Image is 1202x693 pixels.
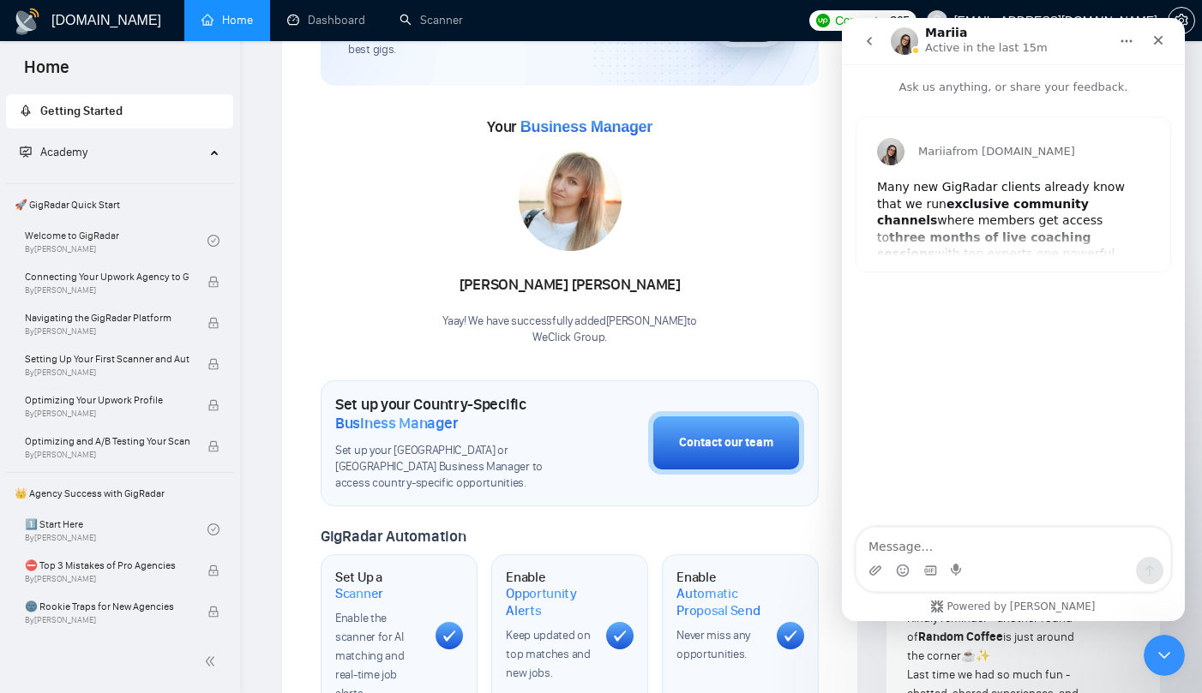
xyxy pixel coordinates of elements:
[25,409,189,419] span: By [PERSON_NAME]
[335,395,562,433] h1: Set up your Country-Specific
[25,285,189,296] span: By [PERSON_NAME]
[25,326,189,337] span: By [PERSON_NAME]
[1168,7,1195,34] button: setting
[676,569,763,619] h1: Enable
[6,94,233,128] li: Getting Started
[890,11,909,30] span: 365
[1168,14,1195,27] a: setting
[40,104,123,118] span: Getting Started
[207,565,219,577] span: lock
[207,606,219,618] span: lock
[207,523,219,535] span: check-circle
[335,569,422,602] h1: Set Up a
[40,145,87,159] span: Academy
[207,235,219,247] span: check-circle
[506,569,592,619] h1: Enable
[287,13,365,27] a: dashboardDashboard
[918,630,1003,644] strong: Random Coffee
[25,511,207,548] a: 1️⃣ Start HereBy[PERSON_NAME]
[1169,14,1194,27] span: setting
[676,585,763,618] span: Automatic Proposal Send
[520,118,652,135] span: Business Manager
[25,391,189,409] span: Optimizing Your Upwork Profile
[442,330,697,346] p: WeClick Group .
[207,399,219,411] span: lock
[20,145,87,159] span: Academy
[20,146,32,158] span: fund-projection-screen
[207,358,219,370] span: lock
[931,15,943,27] span: user
[25,350,189,367] span: Setting Up Your First Scanner and Auto-Bidder
[25,222,207,260] a: Welcome to GigRadarBy[PERSON_NAME]
[321,527,466,546] span: GigRadar Automation
[25,433,189,450] span: Optimizing and A/B Testing Your Scanner for Better Results
[25,574,189,584] span: By [PERSON_NAME]
[648,411,804,475] button: Contact our team
[442,314,697,346] div: Yaay! We have successfully added [PERSON_NAME] to
[25,268,189,285] span: Connecting Your Upwork Agency to GigRadar
[201,13,253,27] a: homeHome
[8,476,231,511] span: 👑 Agency Success with GigRadar
[25,557,189,574] span: ⛔ Top 3 Mistakes of Pro Agencies
[1144,635,1185,676] iframe: Intercom live chat
[487,117,652,136] span: Your
[835,11,886,30] span: Connects:
[204,653,221,670] span: double-left
[10,55,83,91] span: Home
[506,585,592,618] span: Opportunity Alerts
[335,585,383,602] span: Scanner
[506,628,591,680] span: Keep updated on top matches and new jobs.
[207,317,219,329] span: lock
[976,648,990,663] span: ✨
[207,440,219,452] span: lock
[442,271,697,300] div: [PERSON_NAME] [PERSON_NAME]
[25,367,189,378] span: By [PERSON_NAME]
[961,648,976,663] span: ☕
[400,13,463,27] a: searchScanner
[25,450,189,460] span: By [PERSON_NAME]
[25,598,189,615] span: 🌚 Rookie Traps for New Agencies
[842,18,1185,621] iframe: Intercom live chat
[816,14,830,27] img: upwork-logo.png
[207,276,219,288] span: lock
[335,443,562,492] span: Set up your [GEOGRAPHIC_DATA] or [GEOGRAPHIC_DATA] Business Manager to access country-specific op...
[25,615,189,625] span: By [PERSON_NAME]
[335,414,458,433] span: Business Manager
[14,8,41,35] img: logo
[679,433,773,452] div: Contact our team
[8,188,231,222] span: 🚀 GigRadar Quick Start
[519,148,622,251] img: 1687098740019-112.jpg
[20,105,32,116] span: rocket
[676,628,750,661] span: Never miss any opportunities.
[25,309,189,326] span: Navigating the GigRadar Platform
